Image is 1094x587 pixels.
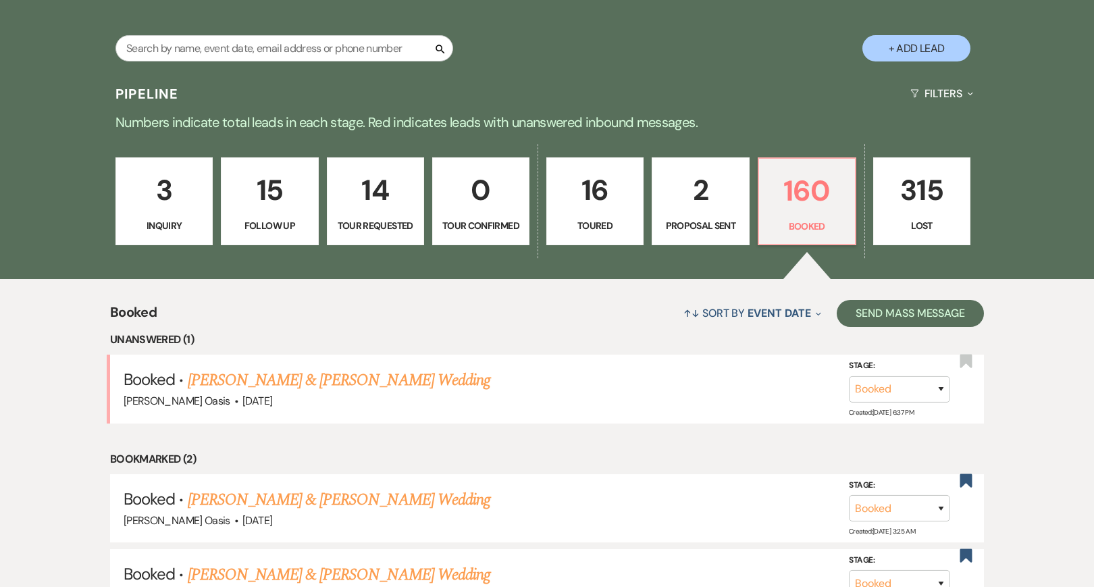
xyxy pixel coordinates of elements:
button: + Add Lead [862,35,970,61]
a: 0Tour Confirmed [432,157,529,245]
a: 160Booked [758,157,856,245]
a: 315Lost [873,157,970,245]
span: Event Date [748,306,810,320]
a: 15Follow Up [221,157,318,245]
p: Follow Up [230,218,309,233]
span: Created: [DATE] 6:37 PM [849,407,914,416]
button: Filters [905,76,979,111]
a: [PERSON_NAME] & [PERSON_NAME] Wedding [188,488,490,512]
p: 15 [230,168,309,213]
button: Sort By Event Date [678,295,827,331]
button: Send Mass Message [837,300,984,327]
p: Proposal Sent [660,218,740,233]
a: 14Tour Requested [327,157,424,245]
p: 14 [336,168,415,213]
span: Booked [124,563,175,584]
a: [PERSON_NAME] & [PERSON_NAME] Wedding [188,563,490,587]
p: 2 [660,168,740,213]
a: 2Proposal Sent [652,157,749,245]
a: [PERSON_NAME] & [PERSON_NAME] Wedding [188,368,490,392]
span: Booked [124,488,175,509]
li: Unanswered (1) [110,331,984,349]
p: Booked [767,219,847,234]
input: Search by name, event date, email address or phone number [115,35,453,61]
p: 3 [124,168,204,213]
p: Numbers indicate total leads in each stage. Red indicates leads with unanswered inbound messages. [61,111,1033,133]
span: [PERSON_NAME] Oasis [124,513,230,528]
p: 315 [882,168,962,213]
p: Inquiry [124,218,204,233]
p: 160 [767,168,847,213]
p: 0 [441,168,521,213]
span: Booked [124,369,175,390]
h3: Pipeline [115,84,179,103]
p: Tour Requested [336,218,415,233]
a: 3Inquiry [115,157,213,245]
label: Stage: [849,553,950,568]
a: 16Toured [546,157,644,245]
p: Lost [882,218,962,233]
span: [DATE] [242,394,272,408]
li: Bookmarked (2) [110,451,984,468]
span: Created: [DATE] 3:25 AM [849,527,915,536]
span: [PERSON_NAME] Oasis [124,394,230,408]
span: [DATE] [242,513,272,528]
p: Tour Confirmed [441,218,521,233]
p: 16 [555,168,635,213]
label: Stage: [849,359,950,374]
label: Stage: [849,478,950,493]
span: Booked [110,302,157,331]
span: ↑↓ [683,306,700,320]
p: Toured [555,218,635,233]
